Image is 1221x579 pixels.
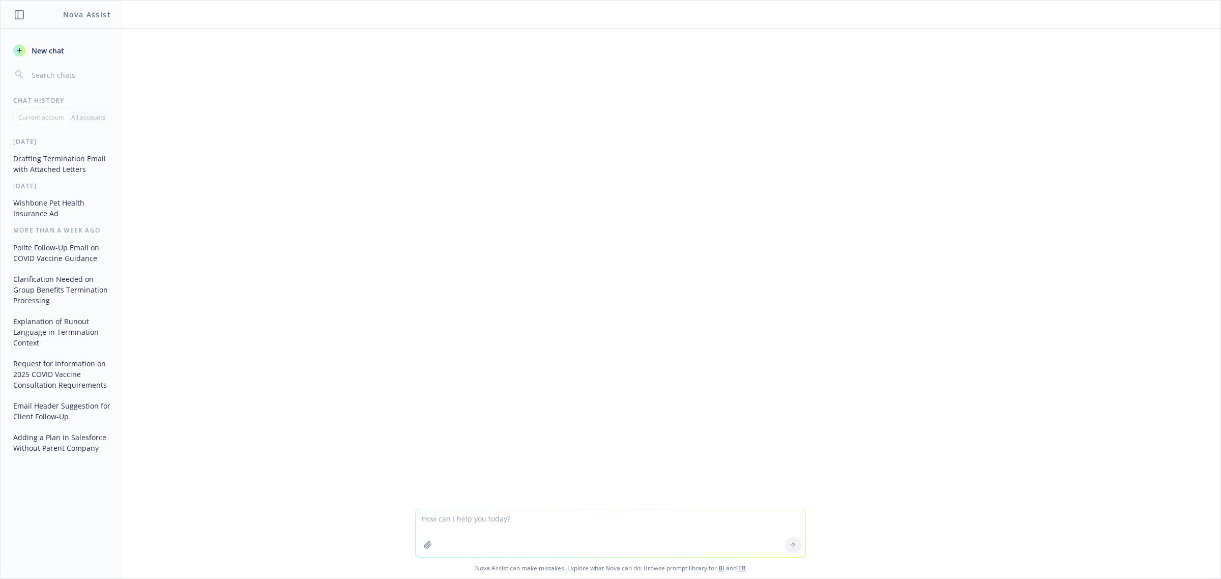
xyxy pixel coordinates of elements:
[5,558,1216,578] span: Nova Assist can make mistakes. Explore what Nova can do: Browse prompt library for and
[9,150,114,178] button: Drafting Termination Email with Attached Letters
[18,113,64,122] p: Current account
[30,45,64,56] span: New chat
[30,68,110,82] input: Search chats
[63,9,111,20] h1: Nova Assist
[9,429,114,456] button: Adding a Plan in Salesforce Without Parent Company
[738,564,746,572] a: TR
[1,182,123,190] div: [DATE]
[9,194,114,222] button: Wishbone Pet Health Insurance Ad
[9,271,114,309] button: Clarification Needed on Group Benefits Termination Processing
[718,564,724,572] a: BI
[9,313,114,351] button: Explanation of Runout Language in Termination Context
[71,113,105,122] p: All accounts
[9,41,114,60] button: New chat
[9,397,114,425] button: Email Header Suggestion for Client Follow-Up
[1,137,123,146] div: [DATE]
[1,96,123,105] div: Chat History
[1,226,123,235] div: More than a week ago
[9,239,114,267] button: Polite Follow-Up Email on COVID Vaccine Guidance
[9,355,114,393] button: Request for Information on 2025 COVID Vaccine Consultation Requirements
